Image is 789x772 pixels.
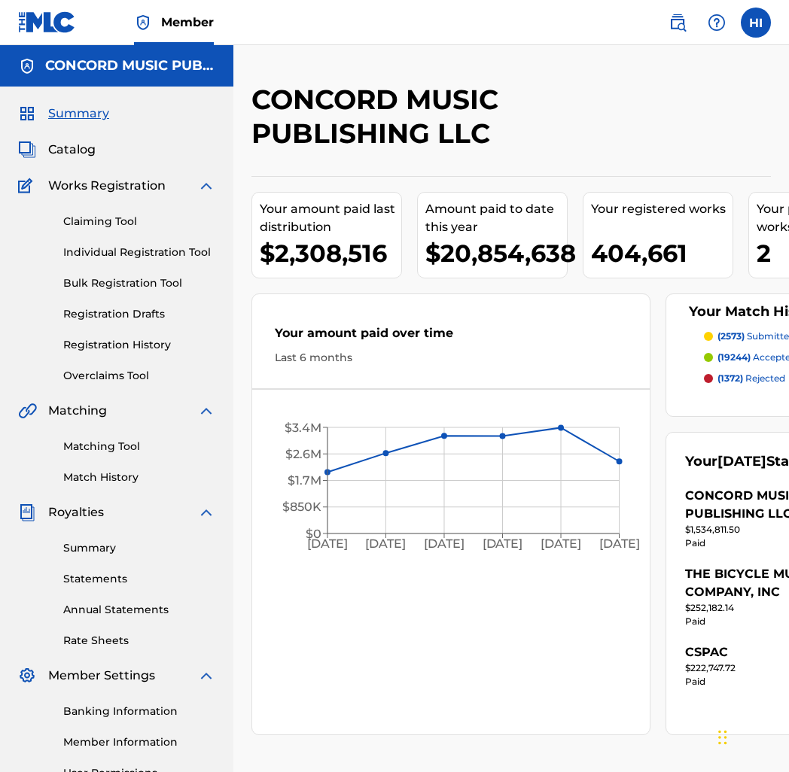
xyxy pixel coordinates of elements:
[197,503,215,521] img: expand
[48,503,104,521] span: Royalties
[717,351,751,363] span: (19244)
[63,734,215,750] a: Member Information
[591,200,733,218] div: Your registered works
[483,537,523,552] tspan: [DATE]
[63,633,215,649] a: Rate Sheets
[63,275,215,291] a: Bulk Registration Tool
[48,141,96,159] span: Catalog
[685,643,728,661] div: CSPAC
[702,8,732,38] div: Help
[18,57,36,75] img: Accounts
[63,337,215,353] a: Registration History
[18,177,38,195] img: Works Registration
[285,421,321,435] tspan: $3.4M
[260,200,401,236] div: Your amount paid last distribution
[717,372,743,384] span: (1372)
[197,402,215,420] img: expand
[63,439,215,454] a: Matching Tool
[63,470,215,485] a: Match History
[541,537,581,552] tspan: [DATE]
[307,537,348,552] tspan: [DATE]
[425,200,567,236] div: Amount paid to date this year
[45,57,215,74] h5: CONCORD MUSIC PUBLISHING LLC
[18,402,37,420] img: Matching
[63,540,215,556] a: Summary
[306,527,321,541] tspan: $0
[717,453,766,470] span: [DATE]
[197,177,215,195] img: expand
[63,704,215,719] a: Banking Information
[275,350,627,366] div: Last 6 months
[366,537,407,552] tspan: [DATE]
[63,214,215,229] a: Claiming Tool
[63,368,215,384] a: Overclaims Tool
[18,503,36,521] img: Royalties
[63,306,215,322] a: Registration Drafts
[260,236,401,270] div: $2,308,516
[714,700,789,772] iframe: Chat Widget
[425,236,567,270] div: $20,854,638
[18,141,36,159] img: Catalog
[285,447,321,461] tspan: $2.6M
[282,500,321,515] tspan: $850K
[18,105,36,123] img: Summary
[747,520,789,641] iframe: Resource Center
[663,8,693,38] a: Public Search
[591,236,733,270] div: 404,661
[18,11,76,33] img: MLC Logo
[63,602,215,618] a: Annual Statements
[18,667,36,685] img: Member Settings
[63,245,215,260] a: Individual Registration Tool
[599,537,640,552] tspan: [DATE]
[161,14,214,31] span: Member
[48,177,166,195] span: Works Registration
[63,571,215,587] a: Statements
[424,537,465,552] tspan: [DATE]
[741,8,771,38] div: User Menu
[669,14,687,32] img: search
[197,667,215,685] img: expand
[48,105,109,123] span: Summary
[288,473,321,488] tspan: $1.7M
[717,330,745,342] span: (2573)
[251,83,651,150] h2: CONCORD MUSIC PUBLISHING LLC
[18,105,109,123] a: SummarySummary
[48,402,107,420] span: Matching
[717,372,785,385] p: rejected
[48,667,155,685] span: Member Settings
[275,324,627,350] div: Your amount paid over time
[18,141,96,159] a: CatalogCatalog
[134,14,152,32] img: Top Rightsholder
[708,14,726,32] img: help
[718,715,727,760] div: Drag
